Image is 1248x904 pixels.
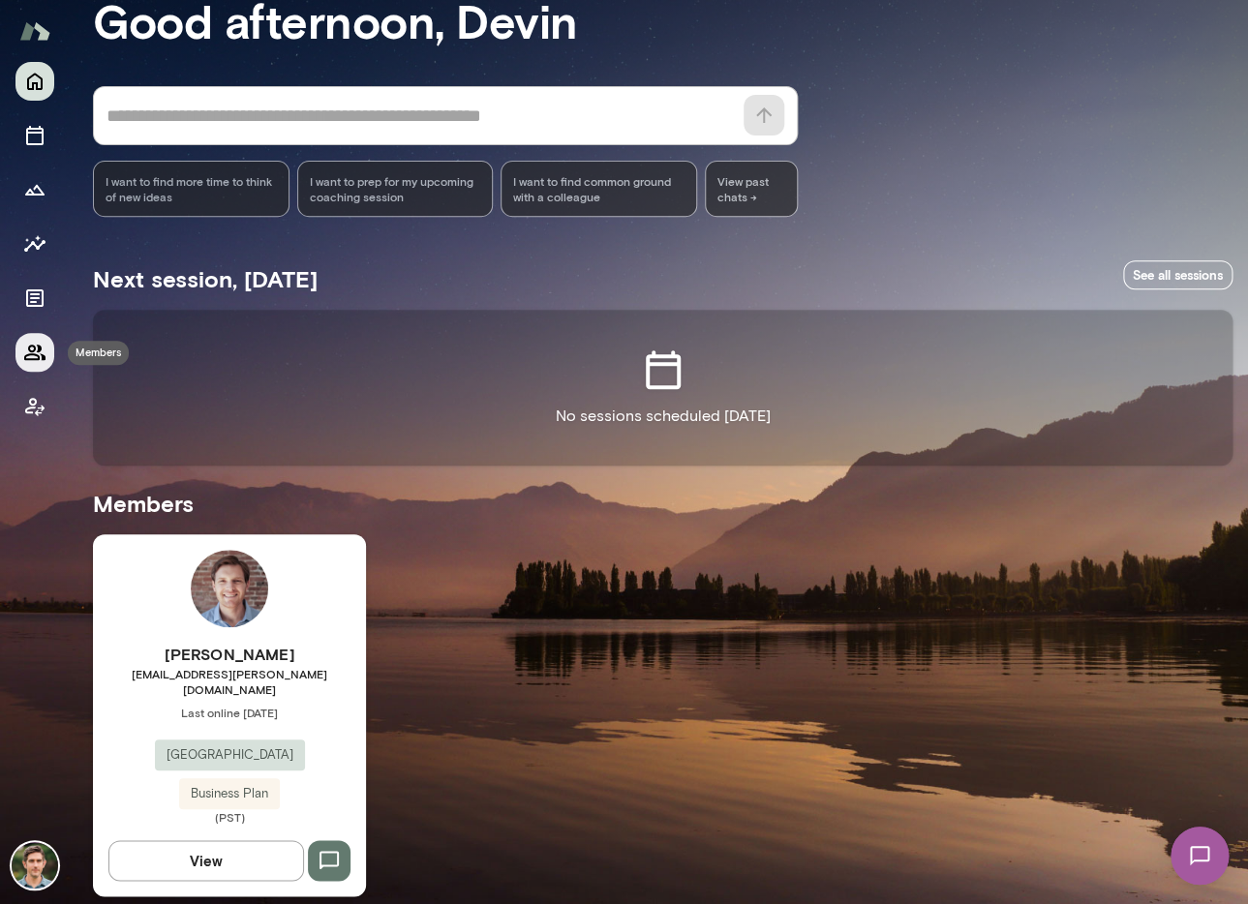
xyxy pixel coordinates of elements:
span: [EMAIL_ADDRESS][PERSON_NAME][DOMAIN_NAME] [93,666,366,697]
button: View [108,840,304,881]
span: I want to find common ground with a colleague [513,173,685,204]
span: Last online [DATE] [93,705,366,720]
h6: [PERSON_NAME] [93,643,366,666]
button: Members [15,333,54,372]
div: I want to find more time to think of new ideas [93,161,289,217]
button: Insights [15,225,54,263]
span: Business Plan [179,784,280,803]
button: Growth Plan [15,170,54,209]
h5: Next session, [DATE] [93,263,318,294]
button: Home [15,62,54,101]
span: [GEOGRAPHIC_DATA] [155,745,305,765]
img: Devin McIntire [12,842,58,889]
div: I want to find common ground with a colleague [501,161,697,217]
a: See all sessions [1123,260,1233,290]
div: Members [68,341,129,365]
button: Client app [15,387,54,426]
div: I want to prep for my upcoming coaching session [297,161,494,217]
p: No sessions scheduled [DATE] [556,405,771,428]
button: Sessions [15,116,54,155]
button: Documents [15,279,54,317]
span: View past chats -> [705,161,798,217]
img: Dan Gross [191,550,268,627]
span: (PST) [93,809,366,825]
h5: Members [93,488,1233,519]
span: I want to prep for my upcoming coaching session [310,173,481,204]
img: Mento [19,13,50,49]
span: I want to find more time to think of new ideas [106,173,277,204]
